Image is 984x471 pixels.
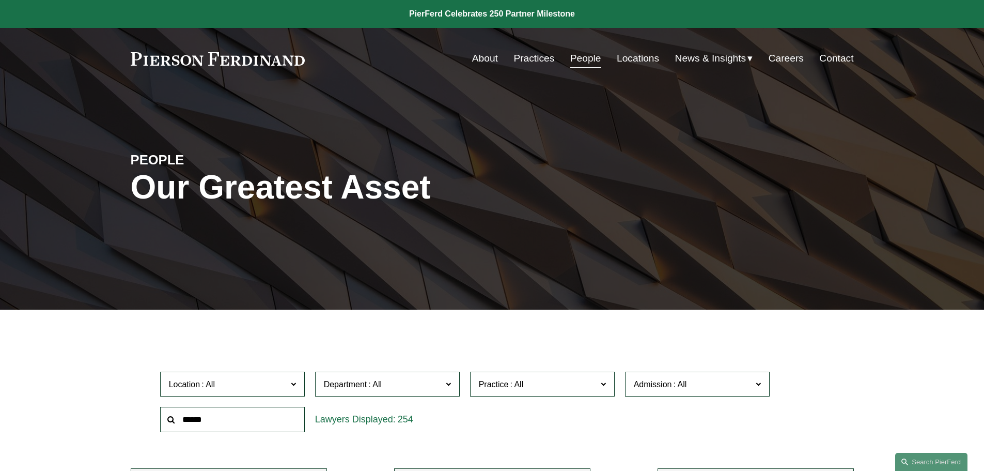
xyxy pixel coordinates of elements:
h4: PEOPLE [131,151,311,168]
a: About [472,49,498,68]
a: Search this site [895,453,967,471]
a: Contact [819,49,853,68]
span: Location [169,380,200,389]
a: folder dropdown [675,49,753,68]
span: Department [324,380,367,389]
span: 254 [398,414,413,424]
a: People [570,49,601,68]
h1: Our Greatest Asset [131,169,613,206]
a: Locations [617,49,659,68]
a: Careers [769,49,804,68]
span: Admission [634,380,672,389]
span: Practice [479,380,509,389]
a: Practices [513,49,554,68]
span: News & Insights [675,50,746,68]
